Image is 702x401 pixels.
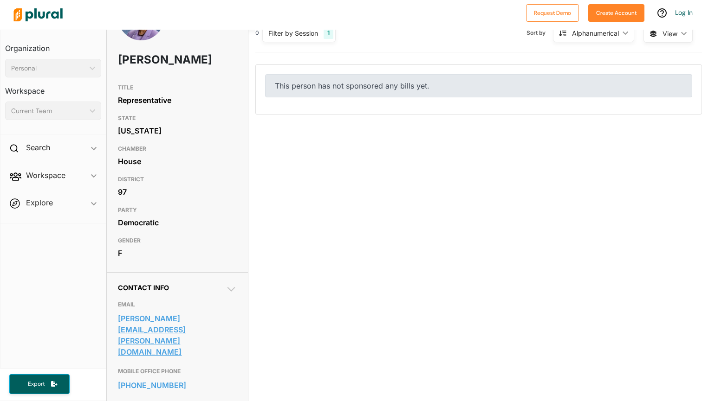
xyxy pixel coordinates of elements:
div: Personal [11,64,86,73]
h3: MOBILE OFFICE PHONE [118,366,237,377]
span: Sort by [526,29,553,37]
h1: [PERSON_NAME] [118,46,189,74]
h3: Workspace [5,77,101,98]
div: Representative [118,93,237,107]
h3: DISTRICT [118,174,237,185]
h3: STATE [118,113,237,124]
div: 97 [118,185,237,199]
div: Alphanumerical [572,28,619,38]
h3: TITLE [118,82,237,93]
span: Contact Info [118,284,169,292]
button: Export [9,374,70,394]
h3: PARTY [118,204,237,216]
span: Export [21,380,51,388]
h3: Organization [5,35,101,55]
h2: Search [26,142,50,153]
div: This person has not sponsored any bills yet. [265,74,692,97]
div: Current Team [11,106,86,116]
h3: EMAIL [118,299,237,310]
div: [US_STATE] [118,124,237,138]
span: View [663,29,677,38]
a: [PHONE_NUMBER] [118,378,237,392]
a: Request Demo [526,7,579,17]
button: Create Account [588,4,644,22]
a: Log In [675,8,693,17]
div: 1 [324,27,333,39]
div: F [118,246,237,260]
div: Democratic [118,216,237,229]
h3: GENDER [118,235,237,246]
a: [PERSON_NAME][EMAIL_ADDRESS][PERSON_NAME][DOMAIN_NAME] [118,312,237,359]
a: Create Account [588,7,644,17]
h3: CHAMBER [118,143,237,154]
div: 0 [255,29,259,37]
div: Filter by Session [268,28,318,38]
div: House [118,154,237,168]
button: Request Demo [526,4,579,22]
